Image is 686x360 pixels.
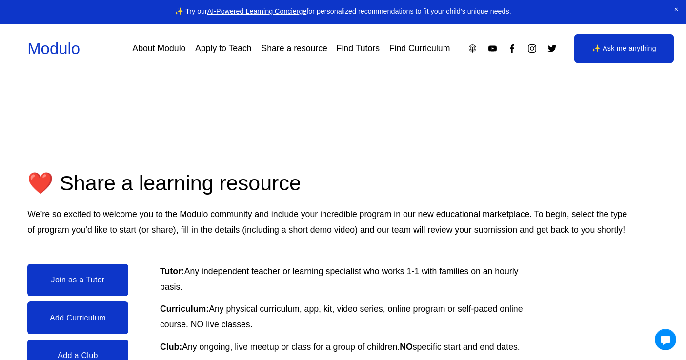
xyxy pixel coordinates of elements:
[507,43,517,54] a: Facebook
[27,40,80,58] a: Modulo
[207,7,306,15] a: AI-Powered Learning Concierge
[195,40,252,57] a: Apply to Teach
[527,43,537,54] a: Instagram
[160,266,184,276] strong: Tutor:
[160,340,579,355] p: Any ongoing, live meetup or class for a group of children. specific start and end dates.
[337,40,380,57] a: Find Tutors
[160,301,552,333] p: Any physical curriculum, app, kit, video series, online program or self-paced online course. NO l...
[132,40,185,57] a: About Modulo
[547,43,557,54] a: Twitter
[389,40,450,57] a: Find Curriculum
[160,342,182,352] strong: Club:
[160,264,526,295] p: Any independent teacher or learning specialist who works 1-1 with families on an hourly basis.
[27,207,632,238] p: We’re so excited to welcome you to the Modulo community and include your incredible program in ou...
[160,304,209,314] strong: Curriculum:
[467,43,478,54] a: Apple Podcasts
[27,264,128,297] a: Join as a Tutor
[487,43,498,54] a: YouTube
[574,34,673,63] a: ✨ Ask me anything
[261,40,327,57] a: Share a resource
[27,169,420,197] h2: ❤️ Share a learning resource
[400,342,413,352] strong: NO
[27,301,128,334] a: Add Curriculum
